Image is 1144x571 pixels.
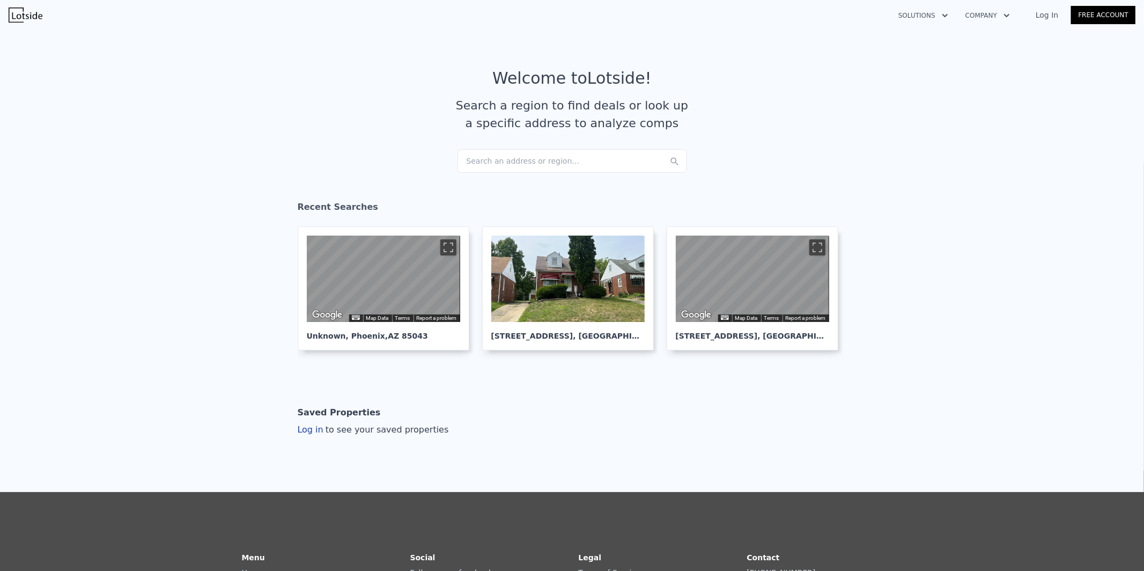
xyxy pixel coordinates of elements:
[747,553,780,562] strong: Contact
[457,149,687,173] div: Search an address or region...
[1023,10,1071,20] a: Log In
[491,322,645,341] div: [STREET_ADDRESS] , [GEOGRAPHIC_DATA]
[492,69,652,88] div: Welcome to Lotside !
[366,314,389,322] button: Map Data
[579,553,602,562] strong: Legal
[957,6,1018,25] button: Company
[385,332,428,340] span: , AZ 85043
[764,315,779,321] a: Terms
[9,8,42,23] img: Lotside
[307,322,460,341] div: Unknown , Phoenix
[242,553,265,562] strong: Menu
[676,322,829,341] div: [STREET_ADDRESS] , [GEOGRAPHIC_DATA]
[721,315,728,320] button: Keyboard shortcuts
[298,423,449,436] div: Log in
[482,226,662,350] a: [STREET_ADDRESS], [GEOGRAPHIC_DATA]
[309,308,345,322] a: Open this area in Google Maps (opens a new window)
[352,315,359,320] button: Keyboard shortcuts
[676,236,829,322] div: Street View
[323,424,449,435] span: to see your saved properties
[298,226,478,350] a: Map Unknown, Phoenix,AZ 85043
[676,236,829,322] div: Map
[735,314,758,322] button: Map Data
[410,553,436,562] strong: Social
[395,315,410,321] a: Terms
[298,192,847,226] div: Recent Searches
[667,226,847,350] a: Map [STREET_ADDRESS], [GEOGRAPHIC_DATA]
[786,315,826,321] a: Report a problem
[307,236,460,322] div: Street View
[678,308,714,322] a: Open this area in Google Maps (opens a new window)
[890,6,957,25] button: Solutions
[417,315,457,321] a: Report a problem
[678,308,714,322] img: Google
[452,97,692,132] div: Search a region to find deals or look up a specific address to analyze comps
[1071,6,1135,24] a: Free Account
[809,239,825,255] button: Toggle fullscreen view
[307,236,460,322] div: Map
[440,239,456,255] button: Toggle fullscreen view
[309,308,345,322] img: Google
[298,402,381,423] div: Saved Properties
